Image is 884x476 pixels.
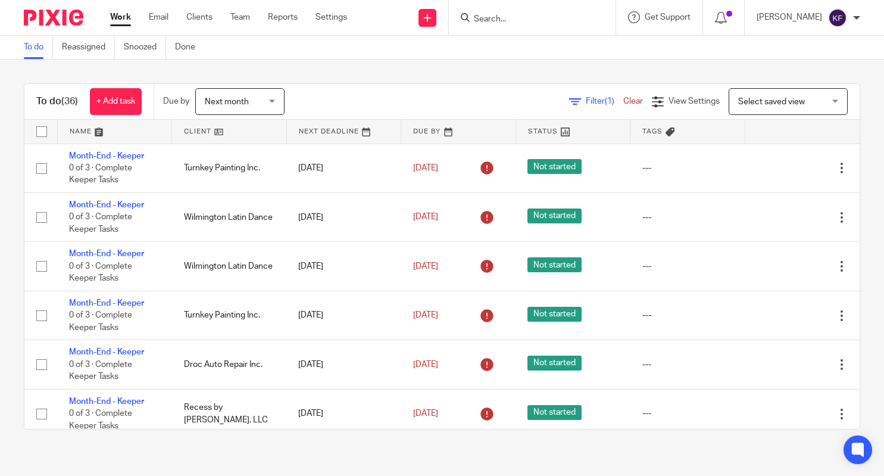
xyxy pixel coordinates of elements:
[69,152,144,160] a: Month-End - Keeper
[69,348,144,356] a: Month-End - Keeper
[69,311,132,332] span: 0 of 3 · Complete Keeper Tasks
[669,97,720,105] span: View Settings
[642,260,733,272] div: ---
[413,311,438,319] span: [DATE]
[316,11,347,23] a: Settings
[286,291,401,340] td: [DATE]
[172,242,287,291] td: Wilmington Latin Dance
[413,360,438,369] span: [DATE]
[69,250,144,258] a: Month-End - Keeper
[605,97,614,105] span: (1)
[163,95,189,107] p: Due by
[527,356,582,371] span: Not started
[69,164,132,185] span: 0 of 3 · Complete Keeper Tasks
[69,409,132,430] span: 0 of 3 · Complete Keeper Tasks
[62,36,115,59] a: Reassigned
[172,144,287,192] td: Turnkey Painting Inc.
[527,307,582,322] span: Not started
[586,97,623,105] span: Filter
[69,360,132,381] span: 0 of 3 · Complete Keeper Tasks
[172,192,287,241] td: Wilmington Latin Dance
[61,97,78,106] span: (36)
[828,8,847,27] img: svg%3E
[757,11,822,23] p: [PERSON_NAME]
[527,209,582,223] span: Not started
[149,11,168,23] a: Email
[172,389,287,438] td: Recess by [PERSON_NAME], LLC
[527,159,582,174] span: Not started
[413,409,438,418] span: [DATE]
[186,11,213,23] a: Clients
[69,262,132,283] span: 0 of 3 · Complete Keeper Tasks
[527,405,582,420] span: Not started
[527,257,582,272] span: Not started
[642,359,733,371] div: ---
[286,340,401,389] td: [DATE]
[623,97,643,105] a: Clear
[286,242,401,291] td: [DATE]
[69,299,144,307] a: Month-End - Keeper
[645,13,691,21] span: Get Support
[413,213,438,222] span: [DATE]
[36,95,78,108] h1: To do
[286,389,401,438] td: [DATE]
[24,10,83,26] img: Pixie
[172,340,287,389] td: Droc Auto Repair Inc.
[268,11,298,23] a: Reports
[286,144,401,192] td: [DATE]
[24,36,53,59] a: To do
[642,407,733,419] div: ---
[413,262,438,270] span: [DATE]
[642,162,733,174] div: ---
[69,201,144,209] a: Month-End - Keeper
[69,213,132,234] span: 0 of 3 · Complete Keeper Tasks
[738,98,805,106] span: Select saved view
[205,98,249,106] span: Next month
[642,309,733,321] div: ---
[286,192,401,241] td: [DATE]
[230,11,250,23] a: Team
[413,164,438,172] span: [DATE]
[175,36,204,59] a: Done
[473,14,580,25] input: Search
[110,11,131,23] a: Work
[69,397,144,406] a: Month-End - Keeper
[642,128,663,135] span: Tags
[90,88,142,115] a: + Add task
[124,36,166,59] a: Snoozed
[172,291,287,340] td: Turnkey Painting Inc.
[642,211,733,223] div: ---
